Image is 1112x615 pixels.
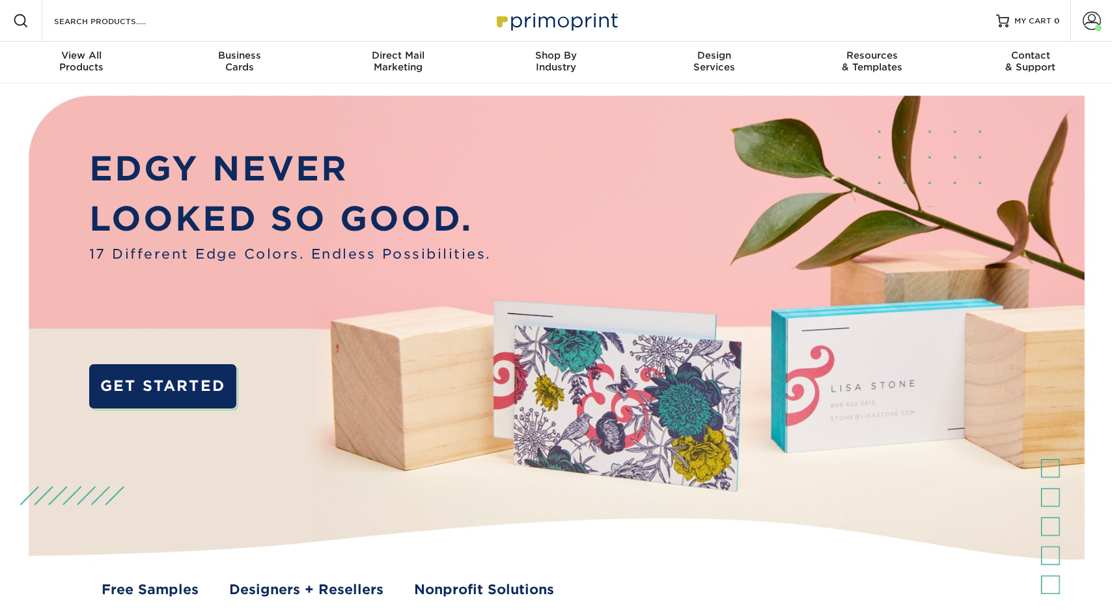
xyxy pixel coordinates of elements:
[89,244,492,265] span: 17 Different Edge Colors. Endless Possibilities.
[414,580,554,600] a: Nonprofit Solutions
[102,580,199,600] a: Free Samples
[635,42,793,83] a: DesignServices
[89,144,492,194] p: EDGY NEVER
[951,50,1109,61] span: Contact
[1054,16,1060,25] span: 0
[319,50,477,73] div: Marketing
[951,50,1109,73] div: & Support
[635,50,793,73] div: Services
[1014,16,1051,27] span: MY CART
[477,50,635,73] div: Industry
[793,50,951,73] div: & Templates
[319,50,477,61] span: Direct Mail
[477,42,635,83] a: Shop ByIndustry
[161,50,319,61] span: Business
[477,50,635,61] span: Shop By
[3,42,161,83] a: View AllProducts
[161,42,319,83] a: BusinessCards
[635,50,793,61] span: Design
[793,50,951,61] span: Resources
[491,7,621,35] img: Primoprint
[3,50,161,73] div: Products
[89,364,237,408] a: GET STARTED
[89,194,492,244] p: LOOKED SO GOOD.
[319,42,477,83] a: Direct MailMarketing
[793,42,951,83] a: Resources& Templates
[229,580,383,600] a: Designers + Resellers
[161,50,319,73] div: Cards
[3,50,161,61] span: View All
[951,42,1109,83] a: Contact& Support
[53,13,180,29] input: SEARCH PRODUCTS.....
